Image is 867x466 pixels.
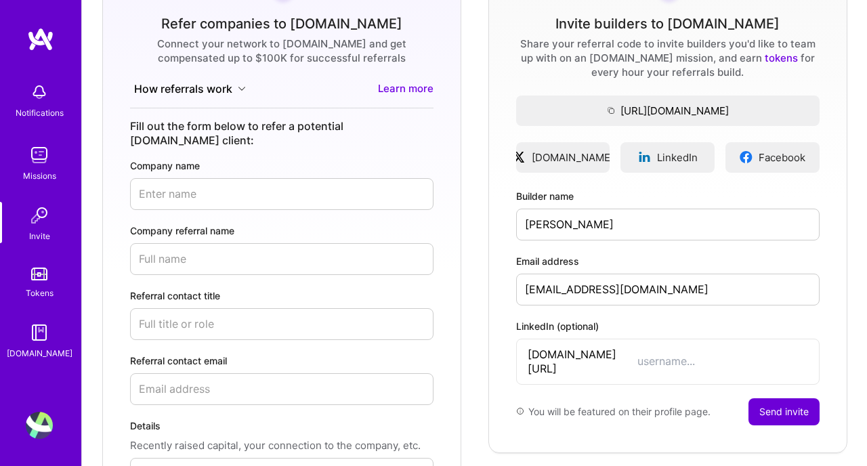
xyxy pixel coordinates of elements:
input: Full name [130,243,433,275]
span: LinkedIn [657,150,698,165]
button: [URL][DOMAIN_NAME] [516,96,820,126]
span: [DOMAIN_NAME] [532,150,614,165]
div: Invite [29,229,50,243]
label: Referral contact email [130,354,433,368]
div: Missions [23,169,56,183]
label: Details [130,419,433,433]
label: Referral contact title [130,289,433,303]
img: linkedinLogo [637,150,652,164]
div: Fill out the form below to refer a potential [DOMAIN_NAME] client: [130,119,433,148]
img: logo [27,27,54,51]
a: Facebook [725,142,820,173]
a: tokens [765,51,798,64]
span: [DOMAIN_NAME][URL] [528,347,637,376]
input: Full name [516,209,820,240]
img: xLogo [512,150,526,164]
div: Connect your network to [DOMAIN_NAME] and get compensated up to $100K for successful referrals [130,37,433,65]
img: guide book [26,319,53,346]
div: Tokens [26,286,54,300]
img: bell [26,79,53,106]
button: How referrals work [130,81,250,97]
div: Refer companies to [DOMAIN_NAME] [161,17,402,31]
label: Builder name [516,189,820,203]
span: Facebook [759,150,805,165]
div: Invite builders to [DOMAIN_NAME] [555,17,780,31]
input: Enter name [130,178,433,210]
div: You will be featured on their profile page. [516,398,711,425]
div: [DOMAIN_NAME] [7,346,72,360]
label: Email address [516,254,820,268]
a: [DOMAIN_NAME] [516,142,610,173]
p: Recently raised capital, your connection to the company, etc. [130,438,433,452]
label: LinkedIn (optional) [516,319,820,333]
a: User Avatar [22,412,56,439]
img: teamwork [26,142,53,169]
div: Notifications [16,106,64,120]
input: username... [637,354,808,368]
span: [URL][DOMAIN_NAME] [516,104,820,118]
img: tokens [31,268,47,280]
div: Share your referral code to invite builders you'd like to team up with on an [DOMAIN_NAME] missio... [516,37,820,79]
input: Email address [130,373,433,405]
input: Full title or role [130,308,433,340]
label: Company referral name [130,224,433,238]
a: Learn more [378,81,433,97]
img: facebookLogo [739,150,753,164]
a: LinkedIn [620,142,715,173]
img: User Avatar [26,412,53,439]
img: Invite [26,202,53,229]
input: Email address [516,274,820,305]
button: Send invite [748,398,820,425]
label: Company name [130,158,433,173]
